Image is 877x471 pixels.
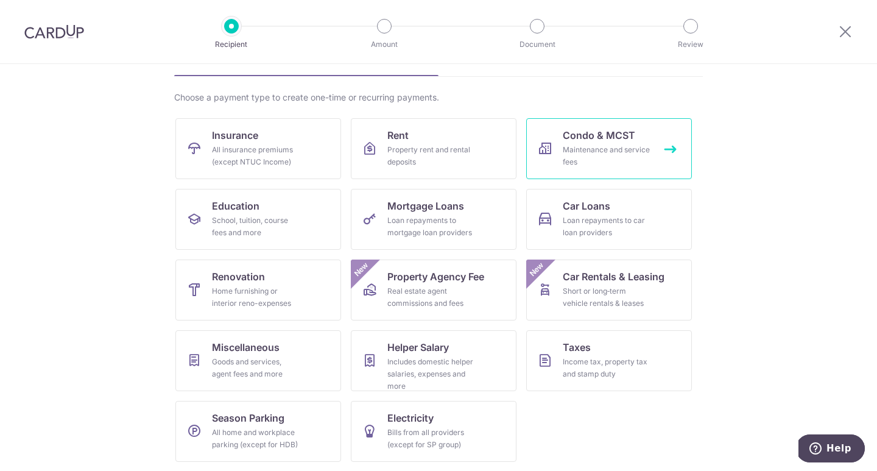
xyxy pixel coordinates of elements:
span: New [527,260,547,280]
div: Bills from all providers (except for SP group) [387,427,475,451]
a: Season ParkingAll home and workplace parking (except for HDB) [175,401,341,462]
a: Car LoansLoan repayments to car loan providers [526,189,692,250]
p: Amount [339,38,429,51]
div: Choose a payment type to create one-time or recurring payments. [174,91,703,104]
img: CardUp [24,24,84,39]
span: Rent [387,128,409,143]
span: Car Loans [563,199,610,213]
div: School, tuition, course fees and more [212,214,300,239]
span: Education [212,199,259,213]
a: Car Rentals & LeasingShort or long‑term vehicle rentals & leasesNew [526,260,692,320]
iframe: Opens a widget where you can find more information [798,434,865,465]
a: ElectricityBills from all providers (except for SP group) [351,401,516,462]
div: Property rent and rental deposits [387,144,475,168]
a: Condo & MCSTMaintenance and service fees [526,118,692,179]
span: Taxes [563,340,591,355]
span: Condo & MCST [563,128,635,143]
span: Insurance [212,128,258,143]
span: Help [28,9,53,19]
a: Mortgage LoansLoan repayments to mortgage loan providers [351,189,516,250]
a: MiscellaneousGoods and services, agent fees and more [175,330,341,391]
div: Loan repayments to mortgage loan providers [387,214,475,239]
div: Real estate agent commissions and fees [387,285,475,310]
p: Recipient [186,38,276,51]
div: All insurance premiums (except NTUC Income) [212,144,300,168]
p: Review [646,38,736,51]
div: All home and workplace parking (except for HDB) [212,427,300,451]
span: New [351,260,372,280]
div: Includes domestic helper salaries, expenses and more [387,356,475,392]
a: InsuranceAll insurance premiums (except NTUC Income) [175,118,341,179]
a: RentProperty rent and rental deposits [351,118,516,179]
div: Maintenance and service fees [563,144,650,168]
span: Property Agency Fee [387,269,484,284]
div: Income tax, property tax and stamp duty [563,356,650,380]
span: Renovation [212,269,265,284]
span: Car Rentals & Leasing [563,269,664,284]
span: Season Parking [212,411,284,425]
a: TaxesIncome tax, property tax and stamp duty [526,330,692,391]
div: Short or long‑term vehicle rentals & leases [563,285,650,310]
a: Property Agency FeeReal estate agent commissions and feesNew [351,260,516,320]
a: EducationSchool, tuition, course fees and more [175,189,341,250]
div: Home furnishing or interior reno-expenses [212,285,300,310]
div: Loan repayments to car loan providers [563,214,650,239]
span: Electricity [387,411,434,425]
a: Helper SalaryIncludes domestic helper salaries, expenses and more [351,330,516,391]
span: Mortgage Loans [387,199,464,213]
span: Miscellaneous [212,340,280,355]
div: Goods and services, agent fees and more [212,356,300,380]
p: Document [492,38,582,51]
span: Helper Salary [387,340,449,355]
a: RenovationHome furnishing or interior reno-expenses [175,260,341,320]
